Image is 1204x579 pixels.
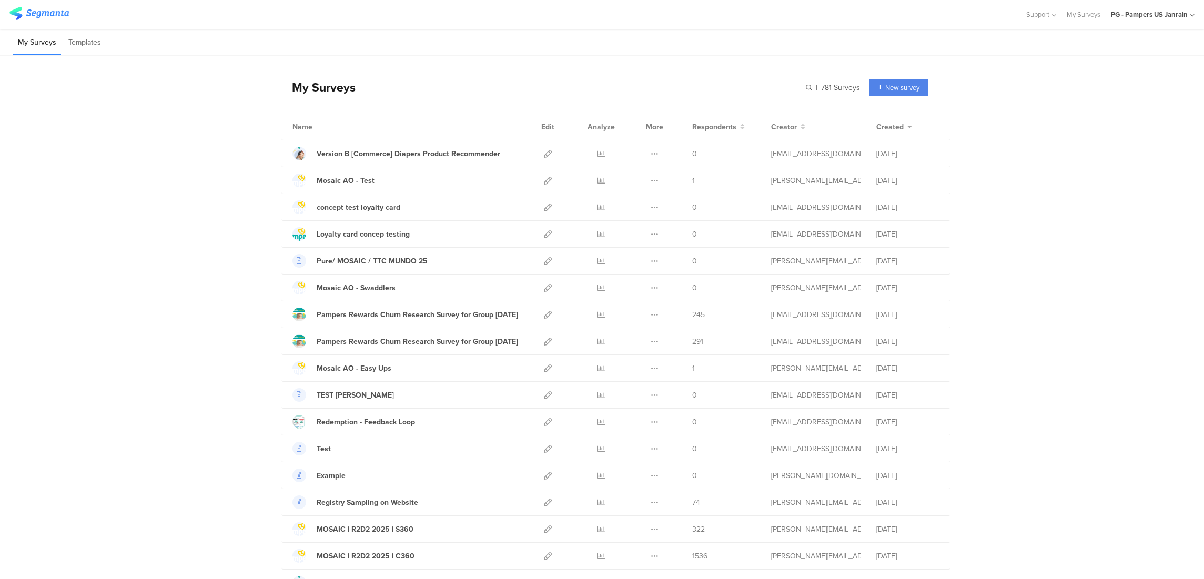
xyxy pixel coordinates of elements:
div: MOSAIC | R2D2 2025 | S360 [317,524,413,535]
a: Loyalty card concep testing [292,227,410,241]
div: simanski.c@pg.com [771,282,861,293]
a: Pampers Rewards Churn Research Survey for Group [DATE] [292,308,518,321]
span: Created [876,121,904,133]
div: Analyze [585,114,617,140]
div: [DATE] [876,175,939,186]
div: [DATE] [876,336,939,347]
div: simanski.c@pg.com [771,524,861,535]
div: My Surveys [281,78,356,96]
div: zanolla.l@pg.com [771,443,861,454]
img: segmanta logo [9,7,69,20]
span: 0 [692,390,697,401]
div: Registry Sampling on Website [317,497,418,508]
a: Version B [Commerce] Diapers Product Recommender [292,147,500,160]
span: Respondents [692,121,736,133]
span: New survey [885,83,919,93]
div: [DATE] [876,229,939,240]
button: Respondents [692,121,745,133]
div: [DATE] [876,443,939,454]
a: Test [292,442,331,455]
a: Redemption - Feedback Loop [292,415,415,429]
a: Mosaic AO - Swaddlers [292,281,396,294]
div: zanolla.l@pg.com [771,417,861,428]
div: csordas.lc@pg.com [771,470,861,481]
div: simanski.c@pg.com [771,363,861,374]
div: [DATE] [876,524,939,535]
li: Templates [64,31,106,55]
div: hougui.yh.1@pg.com [771,148,861,159]
div: Redemption - Feedback Loop [317,417,415,428]
div: Pampers Rewards Churn Research Survey for Group 1 July 2025 [317,336,518,347]
div: PG - Pampers US Janrain [1111,9,1188,19]
button: Creator [771,121,805,133]
div: [DATE] [876,551,939,562]
div: cardosoteixeiral.c@pg.com [771,202,861,213]
span: 781 Surveys [821,82,860,93]
a: Pampers Rewards Churn Research Survey for Group [DATE] [292,334,518,348]
span: 1536 [692,551,707,562]
div: Test [317,443,331,454]
div: More [643,114,666,140]
a: TEST [PERSON_NAME] [292,388,394,402]
span: 0 [692,256,697,267]
div: martens.j.1@pg.com [771,390,861,401]
span: Creator [771,121,797,133]
span: 0 [692,417,697,428]
a: concept test loyalty card [292,200,400,214]
div: Name [292,121,356,133]
div: Loyalty card concep testing [317,229,410,240]
div: Edit [537,114,559,140]
div: simanski.c@pg.com [771,497,861,508]
a: Pure/ MOSAIC / TTC MUNDO 25 [292,254,428,268]
div: fjaili.r@pg.com [771,309,861,320]
div: [DATE] [876,256,939,267]
div: [DATE] [876,417,939,428]
div: cardosoteixeiral.c@pg.com [771,229,861,240]
div: Pure/ MOSAIC / TTC MUNDO 25 [317,256,428,267]
div: simanski.c@pg.com [771,175,861,186]
span: 0 [692,443,697,454]
div: [DATE] [876,470,939,481]
div: Example [317,470,346,481]
span: 322 [692,524,705,535]
a: Example [292,469,346,482]
div: [DATE] [876,309,939,320]
div: Pampers Rewards Churn Research Survey for Group 2 July 2025 [317,309,518,320]
div: Mosaic AO - Easy Ups [317,363,391,374]
div: [DATE] [876,202,939,213]
div: Version B [Commerce] Diapers Product Recommender [317,148,500,159]
div: [DATE] [876,390,939,401]
span: 245 [692,309,705,320]
span: 0 [692,282,697,293]
div: MOSAIC | R2D2 2025 | C360 [317,551,414,562]
div: [DATE] [876,282,939,293]
span: 0 [692,229,697,240]
span: Support [1026,9,1049,19]
span: 1 [692,363,695,374]
button: Created [876,121,912,133]
div: concept test loyalty card [317,202,400,213]
a: MOSAIC | R2D2 2025 | C360 [292,549,414,563]
div: [DATE] [876,497,939,508]
li: My Surveys [13,31,61,55]
div: TEST Jasmin [317,390,394,401]
div: Mosaic AO - Swaddlers [317,282,396,293]
div: [DATE] [876,363,939,374]
div: fjaili.r@pg.com [771,336,861,347]
a: Mosaic AO - Easy Ups [292,361,391,375]
span: 74 [692,497,700,508]
span: 1 [692,175,695,186]
span: 0 [692,202,697,213]
div: simanski.c@pg.com [771,256,861,267]
span: 0 [692,148,697,159]
a: Mosaic AO - Test [292,174,375,187]
a: Registry Sampling on Website [292,495,418,509]
div: [DATE] [876,148,939,159]
span: 0 [692,470,697,481]
span: | [814,82,819,93]
span: 291 [692,336,703,347]
a: MOSAIC | R2D2 2025 | S360 [292,522,413,536]
div: Mosaic AO - Test [317,175,375,186]
div: simanski.c@pg.com [771,551,861,562]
